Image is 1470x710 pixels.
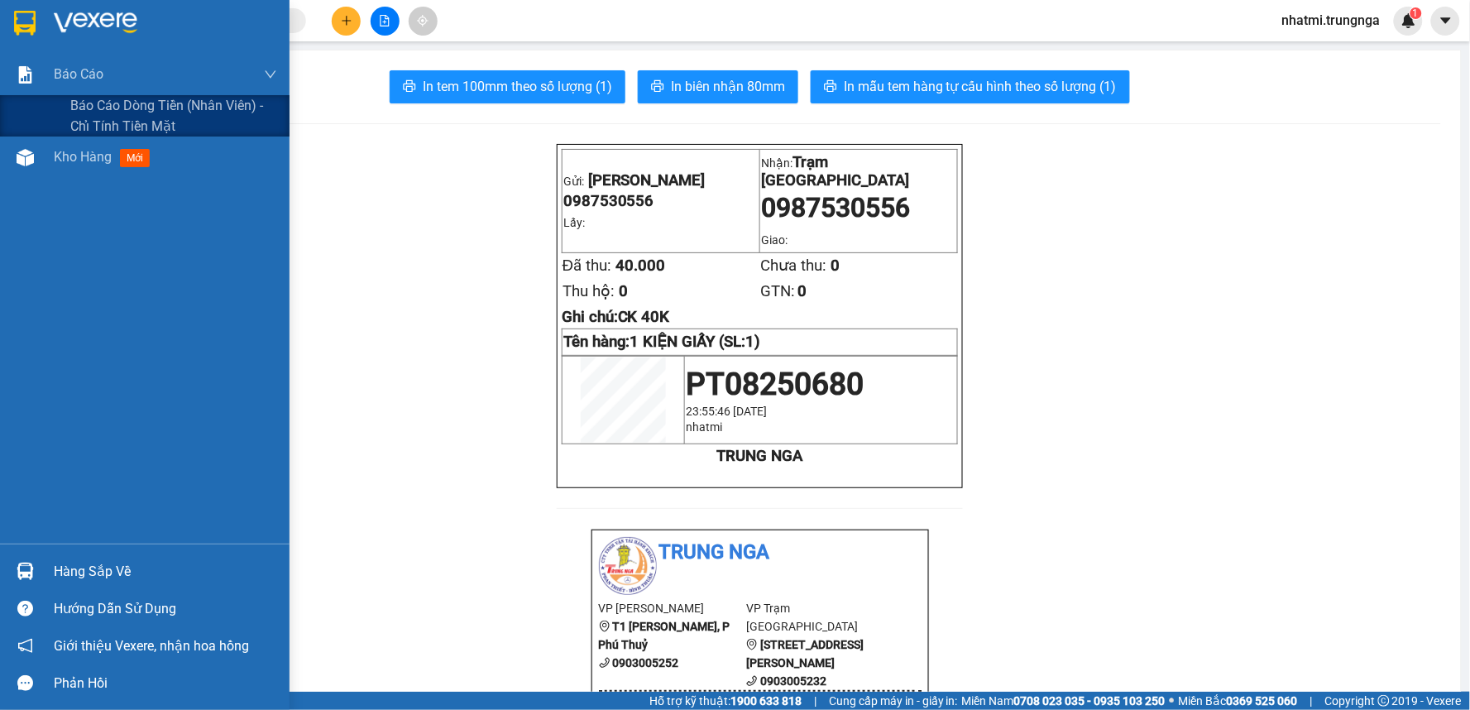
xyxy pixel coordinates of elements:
[563,333,761,351] strong: Tên hàng:
[649,692,802,710] span: Hỗ trợ kỹ thuật:
[1401,13,1416,28] img: icon-new-feature
[599,621,611,632] span: environment
[54,559,277,584] div: Hàng sắp về
[158,14,326,54] div: Trạm [GEOGRAPHIC_DATA]
[390,70,625,103] button: printerIn tem 100mm theo số lượng (1)
[70,95,277,137] span: Báo cáo dòng tiền (nhân viên) - chỉ tính tiền mặt
[423,76,612,97] span: In tem 100mm theo số lượng (1)
[1439,13,1453,28] span: caret-down
[1310,692,1313,710] span: |
[686,366,864,402] span: PT08250680
[760,674,826,688] b: 0903005232
[599,657,611,669] span: phone
[761,153,956,189] p: Nhận:
[158,54,326,77] div: 0987530556
[613,656,679,669] b: 0903005252
[341,15,352,26] span: plus
[746,599,894,636] li: VP Trạm [GEOGRAPHIC_DATA]
[1014,694,1166,708] strong: 0708 023 035 - 0935 103 250
[1170,698,1175,704] span: ⚪️
[671,76,785,97] span: In biên nhận 80mm
[829,692,958,710] span: Cung cấp máy in - giấy in:
[730,694,802,708] strong: 1900 633 818
[158,16,198,33] span: Nhận:
[17,675,33,691] span: message
[686,405,767,418] span: 23:55:46 [DATE]
[1431,7,1460,36] button: caret-down
[760,257,826,275] span: Chưa thu:
[1410,7,1422,19] sup: 1
[1413,7,1419,19] span: 1
[760,282,795,300] span: GTN:
[686,420,722,434] span: nhatmi
[563,216,585,229] span: Lấy:
[615,257,665,275] span: 40.000
[563,192,654,210] span: 0987530556
[638,70,798,103] button: printerIn biên nhận 80mm
[264,68,277,81] span: down
[811,70,1130,103] button: printerIn mẫu tem hàng tự cấu hình theo số lượng (1)
[17,563,34,580] img: warehouse-icon
[599,620,730,651] b: T1 [PERSON_NAME], P Phú Thuỷ
[54,597,277,621] div: Hướng dẫn sử dụng
[17,601,33,616] span: question-circle
[618,308,670,326] span: CK 40K
[54,636,249,656] span: Giới thiệu Vexere, nhận hoa hồng
[14,11,36,36] img: logo-vxr
[1227,694,1298,708] strong: 0369 525 060
[1378,695,1390,707] span: copyright
[599,537,657,595] img: logo.jpg
[332,7,361,36] button: plus
[417,15,429,26] span: aim
[14,117,326,137] div: Tên hàng: 1 KIỆN GIẤY ( : 1 )
[1269,10,1394,31] span: nhatmi.trungnga
[17,149,34,166] img: warehouse-icon
[17,638,33,654] span: notification
[619,282,628,300] span: 0
[403,79,416,95] span: printer
[218,115,240,138] span: SL
[716,447,802,465] strong: TRUNG NGA
[962,692,1166,710] span: Miền Nam
[588,171,706,189] span: [PERSON_NAME]
[120,149,150,167] span: mới
[824,79,837,95] span: printer
[54,64,103,84] span: Báo cáo
[599,537,922,568] li: Trung Nga
[54,671,277,696] div: Phản hồi
[1179,692,1298,710] span: Miền Bắc
[746,639,758,650] span: environment
[54,149,112,165] span: Kho hàng
[409,7,438,36] button: aim
[630,333,761,351] span: 1 KIỆN GIẤY (SL:
[371,7,400,36] button: file-add
[563,282,615,300] span: Thu hộ:
[746,333,761,351] span: 1)
[12,89,63,106] span: Đã thu :
[562,308,670,326] span: Ghi chú:
[844,76,1117,97] span: In mẫu tem hàng tự cấu hình theo số lượng (1)
[563,257,611,275] span: Đã thu:
[814,692,816,710] span: |
[599,599,747,617] li: VP [PERSON_NAME]
[379,15,390,26] span: file-add
[651,79,664,95] span: printer
[761,153,909,189] span: Trạm [GEOGRAPHIC_DATA]
[746,675,758,687] span: phone
[563,171,759,189] p: Gửi:
[14,14,40,31] span: Gửi:
[12,87,149,107] div: 40.000
[761,233,788,247] span: Giao:
[17,66,34,84] img: solution-icon
[14,14,146,51] div: [PERSON_NAME]
[797,282,807,300] span: 0
[831,257,840,275] span: 0
[761,192,910,223] span: 0987530556
[746,638,864,669] b: [STREET_ADDRESS][PERSON_NAME]
[14,51,146,74] div: 0987530556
